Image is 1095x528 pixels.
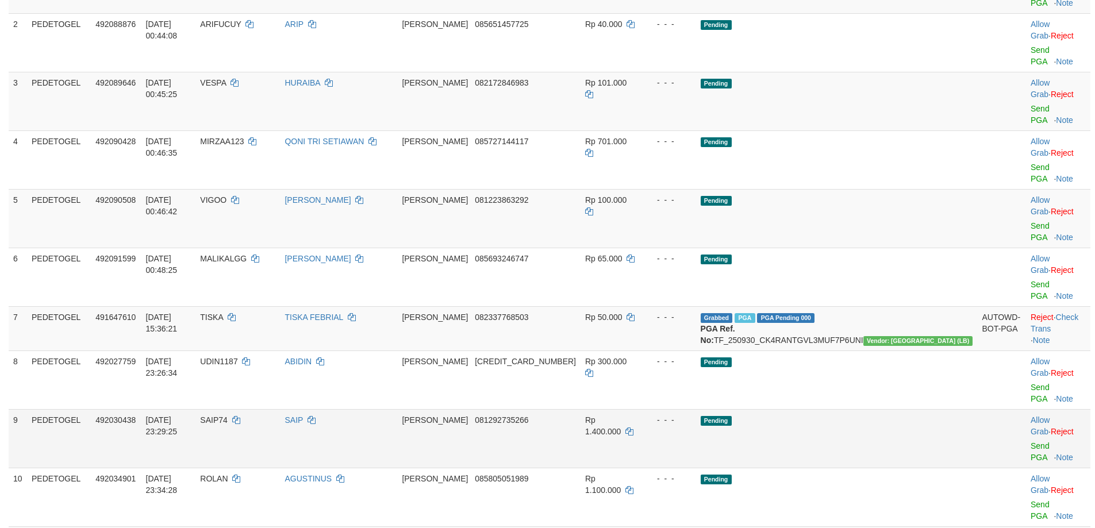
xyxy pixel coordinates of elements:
span: 492027759 [95,357,136,366]
span: [DATE] 23:29:25 [146,415,178,436]
span: Rp 40.000 [585,20,623,29]
span: · [1031,357,1051,377]
td: · [1026,409,1090,468]
a: Send PGA [1031,163,1050,183]
span: [PERSON_NAME] [402,78,468,87]
td: PEDETOGEL [27,350,91,409]
a: Reject [1031,313,1054,322]
a: Note [1056,453,1073,462]
span: [DATE] 00:48:25 [146,254,178,275]
a: Allow Grab [1031,78,1050,99]
a: QONI TRI SETIAWAN [285,137,364,146]
td: 10 [9,468,27,526]
a: Send PGA [1031,441,1050,462]
span: [PERSON_NAME] [402,313,468,322]
a: Allow Grab [1031,195,1050,216]
span: Grabbed [701,313,733,323]
div: - - - [647,18,691,30]
span: Pending [701,79,732,88]
td: PEDETOGEL [27,306,91,350]
span: Rp 101.000 [585,78,627,87]
a: Reject [1051,31,1074,40]
a: Note [1056,291,1073,300]
span: Rp 50.000 [585,313,623,322]
a: Send PGA [1031,500,1050,521]
a: Send PGA [1031,221,1050,242]
span: Copy 3901081936545841 to clipboard [475,357,576,366]
a: Reject [1051,207,1074,216]
td: · [1026,13,1090,72]
span: Copy 081223863292 to clipboard [475,195,528,205]
span: Copy 085805051989 to clipboard [475,474,528,483]
span: [PERSON_NAME] [402,474,468,483]
span: Rp 701.000 [585,137,627,146]
td: PEDETOGEL [27,468,91,526]
td: PEDETOGEL [27,189,91,248]
span: [DATE] 00:44:08 [146,20,178,40]
a: Send PGA [1031,104,1050,125]
span: VIGOO [200,195,226,205]
div: - - - [647,194,691,206]
span: Marked by afzCS1 [735,313,755,323]
span: [DATE] 23:26:34 [146,357,178,377]
span: [DATE] 00:46:42 [146,195,178,216]
td: 3 [9,72,27,130]
span: MALIKALGG [200,254,247,263]
a: Send PGA [1031,383,1050,403]
a: Send PGA [1031,45,1050,66]
span: Pending [701,137,732,147]
a: AGUSTINUS [285,474,332,483]
span: VESPA [200,78,226,87]
td: · [1026,350,1090,409]
td: · · [1026,306,1090,350]
span: 492090428 [95,137,136,146]
span: 492090508 [95,195,136,205]
td: PEDETOGEL [27,130,91,189]
span: Pending [701,20,732,30]
span: [PERSON_NAME] [402,137,468,146]
a: Allow Grab [1031,415,1050,436]
span: 492034901 [95,474,136,483]
div: - - - [647,77,691,88]
a: SAIP [285,415,303,425]
span: Pending [701,357,732,367]
span: ARIFUCUY [200,20,241,29]
td: 4 [9,130,27,189]
span: SAIP74 [200,415,227,425]
td: · [1026,189,1090,248]
span: 492091599 [95,254,136,263]
td: PEDETOGEL [27,13,91,72]
span: Pending [701,416,732,426]
a: ABIDIN [285,357,312,366]
td: PEDETOGEL [27,248,91,306]
a: Reject [1051,427,1074,436]
a: Note [1056,394,1073,403]
span: Rp 1.100.000 [585,474,621,495]
span: UDIN1187 [200,357,237,366]
span: Copy 081292735266 to clipboard [475,415,528,425]
span: · [1031,195,1051,216]
span: Copy 082172846983 to clipboard [475,78,528,87]
span: [PERSON_NAME] [402,357,468,366]
span: · [1031,474,1051,495]
span: 492088876 [95,20,136,29]
span: · [1031,415,1051,436]
a: Note [1056,233,1073,242]
a: ARIP [285,20,303,29]
td: TF_250930_CK4RANTGVL3MUF7P6UNI [696,306,978,350]
b: PGA Ref. No: [701,324,735,345]
span: ROLAN [200,474,228,483]
span: [DATE] 00:45:25 [146,78,178,99]
span: Rp 300.000 [585,357,627,366]
a: Reject [1051,265,1074,275]
div: - - - [647,136,691,147]
span: Pending [701,255,732,264]
td: 6 [9,248,27,306]
span: PGA Pending [757,313,814,323]
a: HURAIBA [285,78,320,87]
a: Note [1033,336,1050,345]
a: Note [1056,511,1073,521]
span: Rp 1.400.000 [585,415,621,436]
span: [PERSON_NAME] [402,195,468,205]
span: [PERSON_NAME] [402,254,468,263]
